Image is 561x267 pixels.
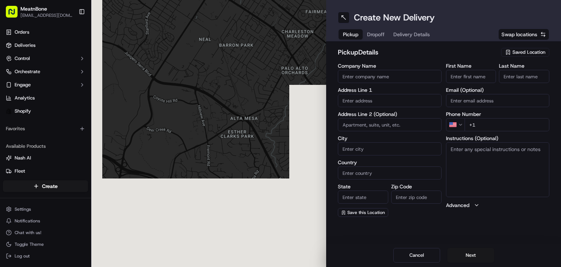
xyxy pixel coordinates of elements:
[338,208,388,217] button: Save this Location
[20,12,73,18] button: [EMAIL_ADDRESS][DOMAIN_NAME]
[7,29,133,41] p: Welcome 👋
[501,31,537,38] span: Swap locations
[6,168,85,174] a: Fleet
[499,63,549,68] label: Last Name
[391,184,442,189] label: Zip Code
[15,230,41,236] span: Chat with us!
[393,248,440,263] button: Cancel
[338,191,388,204] input: Enter state
[7,95,49,101] div: Past conversations
[3,180,88,192] button: Create
[446,87,550,93] label: Email (Optional)
[15,206,31,212] span: Settings
[446,202,550,209] button: Advanced
[3,3,76,20] button: MeatnBone[EMAIL_ADDRESS][DOMAIN_NAME]
[3,123,88,135] div: Favorites
[59,160,120,173] a: 💻API Documentation
[15,95,35,101] span: Analytics
[338,70,442,83] input: Enter company name
[446,112,550,117] label: Phone Number
[7,69,20,83] img: 1736555255976-a54dd68f-1ca7-489b-9aae-adbdc363a1c4
[15,241,44,247] span: Toggle Theme
[446,70,496,83] input: Enter first name
[3,66,88,78] button: Orchestrate
[15,155,31,161] span: Nash AI
[338,184,388,189] label: State
[3,239,88,249] button: Toggle Theme
[446,63,496,68] label: First Name
[79,133,82,139] span: •
[15,68,40,75] span: Orchestrate
[23,113,78,119] span: Wisdom [PERSON_NAME]
[338,166,442,180] input: Enter country
[3,204,88,214] button: Settings
[15,253,30,259] span: Log out
[446,202,469,209] label: Advanced
[69,163,117,170] span: API Documentation
[354,12,435,23] h1: Create New Delivery
[501,47,549,57] button: Saved Location
[20,5,47,12] button: MeatnBone
[393,31,430,38] span: Delivery Details
[3,92,88,104] a: Analytics
[15,82,31,88] span: Engage
[15,29,29,35] span: Orders
[512,49,545,56] span: Saved Location
[15,55,30,62] span: Control
[7,164,13,170] div: 📗
[7,106,19,120] img: Wisdom Oko
[338,136,442,141] label: City
[446,136,550,141] label: Instructions (Optional)
[3,165,88,177] button: Fleet
[498,29,549,40] button: Swap locations
[391,191,442,204] input: Enter zip code
[3,251,88,261] button: Log out
[113,93,133,102] button: See all
[446,94,550,107] input: Enter email address
[73,181,88,187] span: Pylon
[3,152,88,164] button: Nash AI
[499,70,549,83] input: Enter last name
[367,31,385,38] span: Dropoff
[79,113,82,119] span: •
[42,183,58,190] span: Create
[338,47,497,57] h2: pickup Details
[7,7,22,22] img: Nash
[15,168,25,174] span: Fleet
[338,160,442,165] label: Country
[338,142,442,155] input: Enter city
[15,69,28,83] img: 8571987876998_91fb9ceb93ad5c398215_72.jpg
[3,40,88,51] a: Deliveries
[124,72,133,80] button: Start new chat
[51,181,88,187] a: Powered byPylon
[23,133,78,139] span: Wisdom [PERSON_NAME]
[6,108,12,114] img: Shopify logo
[15,163,56,170] span: Knowledge Base
[15,218,40,224] span: Notifications
[347,210,385,215] span: Save this Location
[15,42,35,49] span: Deliveries
[15,108,31,114] span: Shopify
[19,47,131,54] input: Got a question? Start typing here...
[3,140,88,152] div: Available Products
[15,133,20,139] img: 1736555255976-a54dd68f-1ca7-489b-9aae-adbdc363a1c4
[3,26,88,38] a: Orders
[338,63,442,68] label: Company Name
[3,79,88,91] button: Engage
[3,105,88,117] a: Shopify
[3,53,88,64] button: Control
[83,133,98,139] span: [DATE]
[33,69,120,77] div: Start new chat
[33,77,100,83] div: We're available if you need us!
[3,216,88,226] button: Notifications
[4,160,59,173] a: 📗Knowledge Base
[338,112,442,117] label: Address Line 2 (Optional)
[83,113,98,119] span: [DATE]
[15,113,20,119] img: 1736555255976-a54dd68f-1ca7-489b-9aae-adbdc363a1c4
[465,118,550,131] input: Enter phone number
[3,227,88,238] button: Chat with us!
[7,126,19,140] img: Wisdom Oko
[338,94,442,107] input: Enter address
